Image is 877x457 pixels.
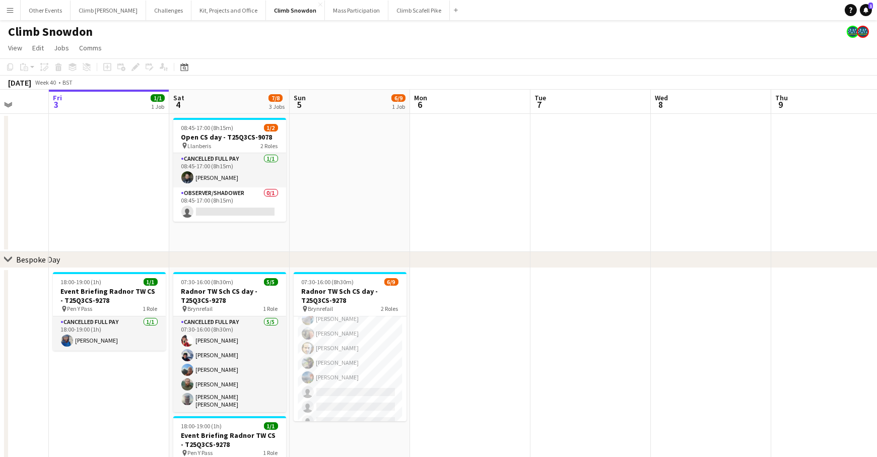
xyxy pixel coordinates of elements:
[4,41,26,54] a: View
[75,41,106,54] a: Comms
[264,124,278,132] span: 1/2
[79,43,102,52] span: Comms
[144,278,158,286] span: 1/1
[151,103,164,110] div: 1 Job
[264,422,278,430] span: 1/1
[8,43,22,52] span: View
[181,278,234,286] span: 07:30-16:00 (8h30m)
[775,93,788,102] span: Thu
[53,93,62,102] span: Fri
[388,1,450,20] button: Climb Scafell Pike
[868,3,873,9] span: 1
[173,118,286,222] app-job-card: 08:45-17:00 (8h15m)1/2Open CS day - T25Q3CS-9078 Llanberis2 RolesCancelled full pay1/108:45-17:00...
[33,79,58,86] span: Week 40
[294,287,407,305] h3: Radnor TW Sch CS day - T25Q3CS-9278
[173,316,286,412] app-card-role: Cancelled full pay5/507:30-16:00 (8h30m)[PERSON_NAME][PERSON_NAME][PERSON_NAME][PERSON_NAME][PERS...
[264,278,278,286] span: 5/5
[292,99,306,110] span: 5
[53,316,166,351] app-card-role: Cancelled full pay1/118:00-19:00 (1h)[PERSON_NAME]
[384,278,398,286] span: 6/9
[181,124,234,132] span: 08:45-17:00 (8h15m)
[261,142,278,150] span: 2 Roles
[414,93,427,102] span: Mon
[8,78,31,88] div: [DATE]
[181,422,222,430] span: 18:00-19:00 (1h)
[188,142,212,150] span: Llanberis
[294,93,306,102] span: Sun
[173,93,184,102] span: Sat
[32,43,44,52] span: Edit
[173,272,286,412] app-job-card: 07:30-16:00 (8h30m)5/5Radnor TW Sch CS day - T25Q3CS-9278 Brynrefail1 RoleCancelled full pay5/507...
[62,79,73,86] div: BST
[857,26,869,38] app-user-avatar: Staff RAW Adventures
[268,94,283,102] span: 7/8
[653,99,668,110] span: 8
[308,305,333,312] span: Brynrefail
[392,103,405,110] div: 1 Job
[50,41,73,54] a: Jobs
[294,272,407,421] app-job-card: 07:30-16:00 (8h30m)6/9Radnor TW Sch CS day - T25Q3CS-9278 Brynrefail2 Roles07:30-16:00 (8h30m)[PE...
[54,43,69,52] span: Jobs
[263,305,278,312] span: 1 Role
[269,103,285,110] div: 3 Jobs
[61,278,102,286] span: 18:00-19:00 (1h)
[21,1,71,20] button: Other Events
[191,1,266,20] button: Kit, Projects and Office
[413,99,427,110] span: 6
[173,431,286,449] h3: Event Briefing Radnor TW CS - T25Q3CS-9278
[68,305,93,312] span: Pen Y Pass
[53,272,166,351] app-job-card: 18:00-19:00 (1h)1/1Event Briefing Radnor TW CS - T25Q3CS-9278 Pen Y Pass1 RoleCancelled full pay1...
[774,99,788,110] span: 9
[266,1,325,20] button: Climb Snowdon
[53,287,166,305] h3: Event Briefing Radnor TW CS - T25Q3CS-9278
[8,24,93,39] h1: Climb Snowdon
[381,305,398,312] span: 2 Roles
[173,187,286,222] app-card-role: Observer/Shadower0/108:45-17:00 (8h15m)
[172,99,184,110] span: 4
[533,99,546,110] span: 7
[534,93,546,102] span: Tue
[391,94,406,102] span: 6/9
[173,287,286,305] h3: Radnor TW Sch CS day - T25Q3CS-9278
[188,449,213,456] span: Pen Y Pass
[146,1,191,20] button: Challenges
[860,4,872,16] a: 1
[302,278,354,286] span: 07:30-16:00 (8h30m)
[16,254,60,265] div: Bespoke Day
[325,1,388,20] button: Mass Participation
[51,99,62,110] span: 3
[294,295,407,431] app-card-role: Mountain Leader15A5/807:30-16:00 (8h30m)[PERSON_NAME][PERSON_NAME][PERSON_NAME][PERSON_NAME][PERS...
[188,305,213,312] span: Brynrefail
[847,26,859,38] app-user-avatar: Staff RAW Adventures
[71,1,146,20] button: Climb [PERSON_NAME]
[173,153,286,187] app-card-role: Cancelled full pay1/108:45-17:00 (8h15m)[PERSON_NAME]
[143,305,158,312] span: 1 Role
[151,94,165,102] span: 1/1
[655,93,668,102] span: Wed
[28,41,48,54] a: Edit
[263,449,278,456] span: 1 Role
[173,133,286,142] h3: Open CS day - T25Q3CS-9078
